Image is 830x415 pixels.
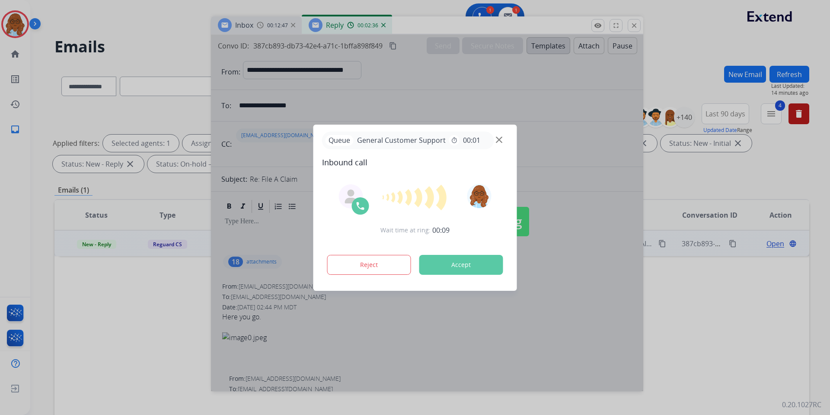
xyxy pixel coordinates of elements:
p: Queue [326,135,354,146]
img: call-icon [355,201,366,211]
span: General Customer Support [354,135,449,145]
span: Inbound call [322,156,508,168]
span: 00:09 [432,225,450,235]
mat-icon: timer [451,137,458,144]
p: 0.20.1027RC [782,399,821,410]
span: Wait time at ring: [380,226,431,235]
button: Reject [327,255,411,275]
span: 00:01 [463,135,480,145]
img: close-button [496,136,502,143]
button: Accept [419,255,503,275]
img: agent-avatar [344,190,358,203]
img: avatar [467,184,491,208]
